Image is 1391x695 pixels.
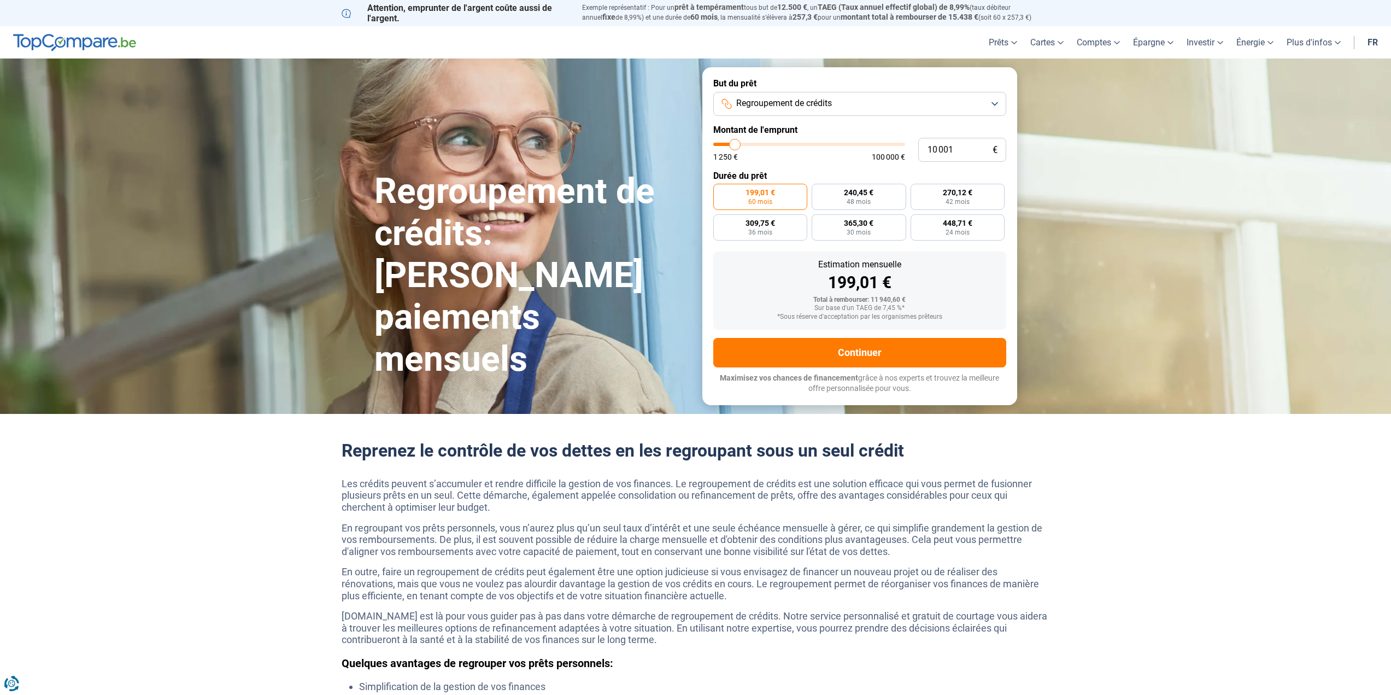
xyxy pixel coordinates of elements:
[713,153,738,161] span: 1 250 €
[690,13,718,21] span: 60 mois
[713,78,1006,89] label: But du prêt
[818,3,970,11] span: TAEG (Taux annuel effectif global) de 8,99%
[736,97,832,109] span: Regroupement de crédits
[748,198,772,205] span: 60 mois
[722,313,997,321] div: *Sous réserve d'acceptation par les organismes prêteurs
[746,189,775,196] span: 199,01 €
[713,338,1006,367] button: Continuer
[1361,26,1384,59] a: fr
[793,13,818,21] span: 257,3 €
[1230,26,1280,59] a: Énergie
[342,610,1050,646] p: [DOMAIN_NAME] est là pour vous guider pas à pas dans votre démarche de regroupement de crédits. N...
[722,296,997,304] div: Total à rembourser: 11 940,60 €
[342,3,569,24] p: Attention, emprunter de l'argent coûte aussi de l'argent.
[342,440,1050,461] h2: Reprenez le contrôle de vos dettes en les regroupant sous un seul crédit
[674,3,744,11] span: prêt à tempérament
[777,3,807,11] span: 12.500 €
[342,522,1050,558] p: En regroupant vos prêts personnels, vous n’aurez plus qu’un seul taux d’intérêt et une seule éché...
[359,681,1050,693] li: Simplification de la gestion de vos finances
[1024,26,1070,59] a: Cartes
[946,229,970,236] span: 24 mois
[713,125,1006,135] label: Montant de l'emprunt
[720,373,858,382] span: Maximisez vos chances de financement
[748,229,772,236] span: 36 mois
[982,26,1024,59] a: Prêts
[844,189,873,196] span: 240,45 €
[946,198,970,205] span: 42 mois
[1070,26,1126,59] a: Comptes
[342,566,1050,601] p: En outre, faire un regroupement de crédits peut également être une option judicieuse si vous envi...
[847,229,871,236] span: 30 mois
[342,657,1050,670] h3: Quelques avantages de regrouper vos prêts personnels:
[342,478,1050,513] p: Les crédits peuvent s’accumuler et rendre difficile la gestion de vos finances. Le regroupement d...
[1280,26,1347,59] a: Plus d'infos
[374,171,689,381] h1: Regroupement de crédits: [PERSON_NAME] paiements mensuels
[713,171,1006,181] label: Durée du prêt
[13,34,136,51] img: TopCompare
[841,13,978,21] span: montant total à rembourser de 15.438 €
[722,305,997,312] div: Sur base d'un TAEG de 7,45 %*
[746,219,775,227] span: 309,75 €
[713,373,1006,394] p: grâce à nos experts et trouvez la meilleure offre personnalisée pour vous.
[1126,26,1180,59] a: Épargne
[993,145,997,155] span: €
[872,153,905,161] span: 100 000 €
[602,13,615,21] span: fixe
[722,260,997,269] div: Estimation mensuelle
[582,3,1050,22] p: Exemple représentatif : Pour un tous but de , un (taux débiteur annuel de 8,99%) et une durée de ...
[844,219,873,227] span: 365,30 €
[943,189,972,196] span: 270,12 €
[1180,26,1230,59] a: Investir
[722,275,997,291] div: 199,01 €
[847,198,871,205] span: 48 mois
[943,219,972,227] span: 448,71 €
[713,92,1006,116] button: Regroupement de crédits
